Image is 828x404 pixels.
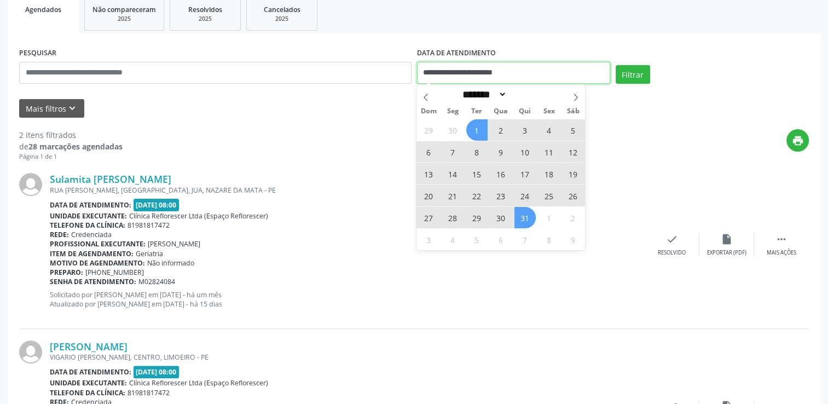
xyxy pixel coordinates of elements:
b: Item de agendamento: [50,249,134,258]
span: Sex [537,108,561,115]
a: Sulamita [PERSON_NAME] [50,173,171,185]
span: Agosto 3, 2025 [418,229,439,250]
span: Agosto 9, 2025 [563,229,584,250]
span: Agendados [25,5,61,14]
span: Julho 2, 2025 [490,119,512,141]
span: Julho 31, 2025 [514,207,536,228]
span: [PHONE_NUMBER] [85,268,144,277]
span: Julho 5, 2025 [563,119,584,141]
span: Julho 4, 2025 [539,119,560,141]
span: Julho 12, 2025 [563,141,584,163]
span: Julho 14, 2025 [442,163,464,184]
span: Qui [513,108,537,115]
span: Julho 27, 2025 [418,207,439,228]
span: Julho 6, 2025 [418,141,439,163]
i: check [666,233,678,245]
strong: 28 marcações agendadas [28,141,123,152]
b: Profissional executante: [50,239,146,249]
span: Não informado [147,258,194,268]
span: Julho 3, 2025 [514,119,536,141]
span: Não compareceram [92,5,156,14]
span: Agosto 8, 2025 [539,229,560,250]
span: Qua [489,108,513,115]
span: Ter [465,108,489,115]
div: Exportar (PDF) [707,249,746,257]
b: Data de atendimento: [50,200,131,210]
span: [PERSON_NAME] [148,239,200,249]
b: Preparo: [50,268,83,277]
span: Junho 29, 2025 [418,119,439,141]
span: Julho 29, 2025 [466,207,488,228]
b: Senha de atendimento: [50,277,136,286]
b: Data de atendimento: [50,367,131,377]
b: Telefone da clínica: [50,388,125,397]
span: Agosto 1, 2025 [539,207,560,228]
span: Julho 30, 2025 [490,207,512,228]
span: 81981817472 [128,221,170,230]
span: Julho 25, 2025 [539,185,560,206]
span: Julho 13, 2025 [418,163,439,184]
span: Julho 24, 2025 [514,185,536,206]
span: Julho 20, 2025 [418,185,439,206]
span: Cancelados [264,5,300,14]
span: Julho 21, 2025 [442,185,464,206]
b: Motivo de agendamento: [50,258,145,268]
span: Julho 17, 2025 [514,163,536,184]
div: Mais ações [767,249,796,257]
img: img [19,173,42,196]
span: [DATE] 08:00 [134,366,180,378]
p: Solicitado por [PERSON_NAME] em [DATE] - há um mês Atualizado por [PERSON_NAME] em [DATE] - há 15... [50,290,645,309]
span: Julho 22, 2025 [466,185,488,206]
span: Julho 28, 2025 [442,207,464,228]
span: [DATE] 08:00 [134,199,180,211]
span: Dom [416,108,441,115]
span: Resolvidos [188,5,222,14]
label: DATA DE ATENDIMENTO [417,45,496,62]
span: Agosto 5, 2025 [466,229,488,250]
span: Julho 19, 2025 [563,163,584,184]
i: print [792,135,804,147]
input: Year [507,89,543,100]
b: Unidade executante: [50,211,127,221]
b: Unidade executante: [50,378,127,388]
div: RUA [PERSON_NAME], [GEOGRAPHIC_DATA], JUA, NAZARE DA MATA - PE [50,186,645,195]
span: Julho 11, 2025 [539,141,560,163]
i:  [775,233,788,245]
b: Telefone da clínica: [50,221,125,230]
span: Sáb [561,108,585,115]
div: Resolvido [658,249,686,257]
span: Clínica Reflorescer Ltda (Espaço Reflorescer) [129,211,268,221]
label: PESQUISAR [19,45,56,62]
span: Agosto 7, 2025 [514,229,536,250]
span: Julho 8, 2025 [466,141,488,163]
span: Julho 9, 2025 [490,141,512,163]
span: Agosto 4, 2025 [442,229,464,250]
div: de [19,141,123,152]
a: [PERSON_NAME] [50,340,128,353]
button: Mais filtroskeyboard_arrow_down [19,99,84,118]
span: Julho 1, 2025 [466,119,488,141]
button: print [786,129,809,152]
b: Rede: [50,230,69,239]
img: img [19,340,42,363]
div: VIGARIO [PERSON_NAME], CENTRO, LIMOEIRO - PE [50,353,645,362]
span: Julho 23, 2025 [490,185,512,206]
select: Month [459,89,507,100]
span: Julho 7, 2025 [442,141,464,163]
div: 2 itens filtrados [19,129,123,141]
div: Página 1 de 1 [19,152,123,161]
span: 81981817472 [128,388,170,397]
span: Julho 15, 2025 [466,163,488,184]
span: Julho 16, 2025 [490,163,512,184]
span: Julho 10, 2025 [514,141,536,163]
div: 2025 [178,15,233,23]
div: 2025 [92,15,156,23]
span: Seg [441,108,465,115]
i: insert_drive_file [721,233,733,245]
span: Junho 30, 2025 [442,119,464,141]
span: Agosto 2, 2025 [563,207,584,228]
span: Geriatria [136,249,163,258]
span: Agosto 6, 2025 [490,229,512,250]
div: 2025 [254,15,309,23]
span: Clínica Reflorescer Ltda (Espaço Reflorescer) [129,378,268,388]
